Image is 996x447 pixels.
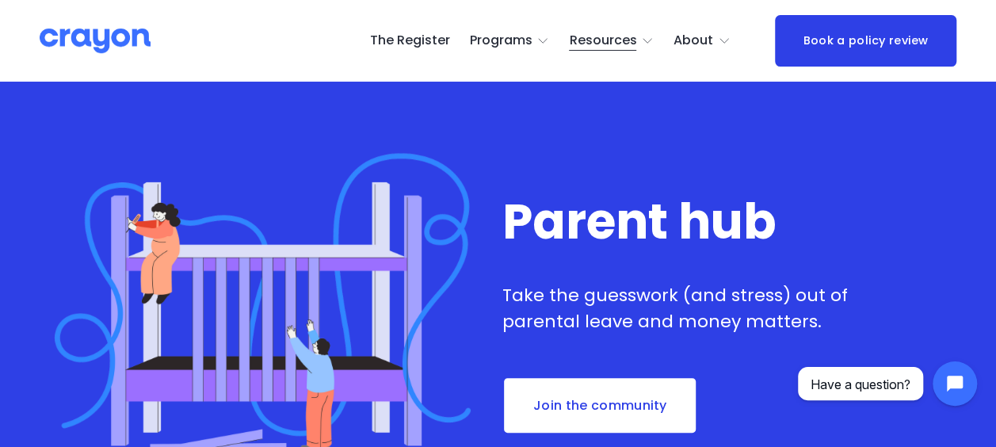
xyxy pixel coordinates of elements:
[674,29,731,54] a: folder dropdown
[470,29,550,54] a: folder dropdown
[502,282,879,334] p: Take the guesswork (and stress) out of parental leave and money matters.
[502,376,697,435] a: Join the community
[569,29,654,54] a: folder dropdown
[370,29,450,54] a: The Register
[502,197,879,248] h1: Parent hub
[40,27,151,55] img: Crayon
[775,15,956,67] a: Book a policy review
[569,29,636,52] span: Resources
[470,29,532,52] span: Programs
[674,29,713,52] span: About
